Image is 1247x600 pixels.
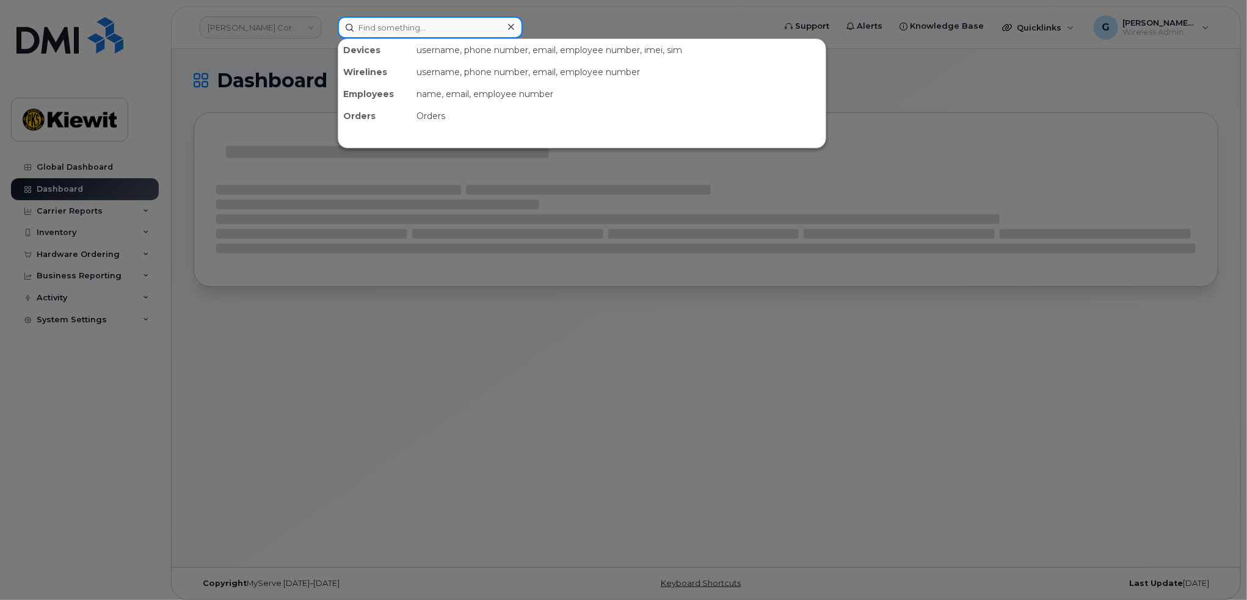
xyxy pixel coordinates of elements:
div: username, phone number, email, employee number [412,61,826,83]
div: Wirelines [338,61,412,83]
div: Employees [338,83,412,105]
div: Orders [338,105,412,127]
div: name, email, employee number [412,83,826,105]
div: Devices [338,39,412,61]
div: username, phone number, email, employee number, imei, sim [412,39,826,61]
div: Orders [412,105,826,127]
